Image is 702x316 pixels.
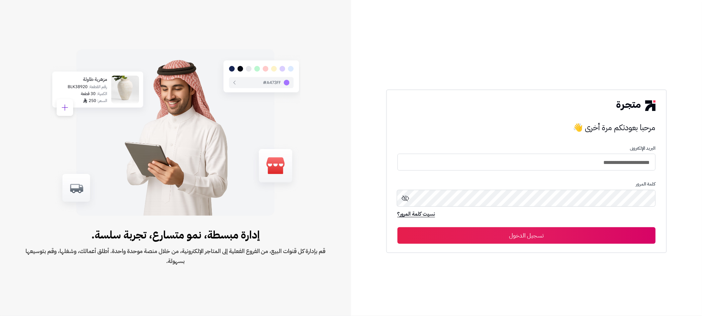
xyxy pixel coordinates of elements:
a: نسيت كلمة المرور؟ [398,210,435,219]
img: logo-2.png [617,100,656,111]
p: كلمة المرور [398,182,656,187]
span: إدارة مبسطة، نمو متسارع، تجربة سلسة. [21,227,330,243]
button: تسجيل الدخول [398,227,656,244]
span: قم بإدارة كل قنوات البيع، من الفروع الفعلية إلى المتاجر الإلكترونية، من خلال منصة موحدة واحدة. أط... [21,246,330,266]
h3: مرحبا بعودتكم مرة أخرى 👋 [398,121,656,134]
p: البريد الإلكترونى [398,146,656,151]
